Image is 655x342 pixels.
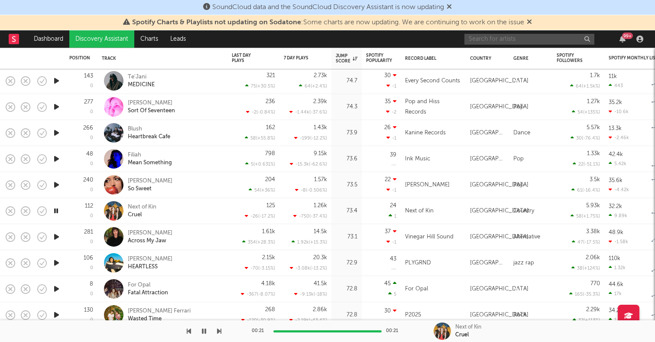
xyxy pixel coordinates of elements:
[128,133,170,141] div: Heartbreak Cafe
[90,266,93,270] div: 0
[470,258,505,268] div: [GEOGRAPHIC_DATA]
[619,36,626,42] button: 99+
[405,180,450,190] div: [PERSON_NAME]
[513,180,524,190] div: Pop
[405,154,430,164] div: Ink Music
[336,102,357,112] div: 74.3
[405,128,446,138] div: Kanine Records
[252,326,269,336] div: 00:21
[90,240,93,244] div: 0
[384,281,391,287] div: 45
[609,178,623,183] div: 35.6k
[90,136,93,140] div: 0
[513,310,526,320] div: Rock
[609,109,629,114] div: -10.6k
[265,307,275,313] div: 268
[212,4,444,11] span: SoundCloud data and the SoundCloud Discovery Assistant is now updating
[573,317,600,323] div: 32 ( +113 % )
[470,232,529,242] div: [GEOGRAPHIC_DATA]
[128,73,155,89] a: Te'JaniMEDICINE
[470,56,500,61] div: Country
[314,151,327,156] div: 9.15k
[262,229,275,235] div: 1.61k
[242,239,275,245] div: 354 ( +28.3 % )
[128,307,191,323] a: [PERSON_NAME] FerrariWasted Time
[336,53,357,64] div: Jump Score
[246,109,275,115] div: -2 ( -0.84 % )
[386,187,396,193] div: -1
[609,213,627,218] div: 9.89k
[84,307,93,313] div: 130
[572,109,600,115] div: 54 ( +135 % )
[390,152,396,158] div: 39
[132,19,524,26] span: : Some charts are now updating. We are continuing to work on the issue
[385,177,391,182] div: 22
[128,151,172,159] div: Filiah
[245,265,275,271] div: -70 ( -3.15 % )
[571,265,600,271] div: 38 ( +124 % )
[128,255,172,271] a: [PERSON_NAME]HEARTLESS
[470,180,529,190] div: [GEOGRAPHIC_DATA]
[128,211,156,219] div: Cruel
[590,177,600,182] div: 3.5k
[295,187,327,193] div: -8 ( -0.506 % )
[241,291,275,297] div: -367 ( -8.07 % )
[245,161,275,167] div: 5 ( +0.631 % )
[385,229,391,235] div: 37
[513,154,524,164] div: Pop
[84,255,93,261] div: 106
[386,239,396,245] div: -1
[609,187,629,192] div: -4.42k
[128,107,175,115] div: Sort Of Seventeen
[128,237,172,245] div: Across My Jaw
[128,125,170,141] a: BlushHeartbreak Cafe
[336,76,357,86] div: 74.7
[389,213,396,219] div: 1
[314,177,327,182] div: 1.57k
[266,73,275,78] div: 321
[609,230,623,235] div: 48.9k
[455,331,469,339] div: Cruel
[128,263,172,271] div: HEARTLESS
[128,307,191,315] div: [PERSON_NAME] Ferrari
[572,239,600,245] div: 47 ( -17.5 % )
[299,83,327,89] div: 64 ( +2.4 % )
[128,229,172,237] div: [PERSON_NAME]
[609,239,628,244] div: -1.58k
[128,99,175,107] div: [PERSON_NAME]
[128,203,156,219] a: Next of KinCruel
[336,206,357,216] div: 73.4
[266,203,275,208] div: 125
[405,206,434,216] div: Next of Kin
[609,83,623,88] div: 443
[609,74,617,79] div: 11k
[384,125,391,130] div: 26
[405,97,461,117] div: Pop and Hiss Records
[84,73,93,79] div: 143
[570,83,600,89] div: 64 ( +1.5k % )
[609,291,622,296] div: 17k
[609,308,623,313] div: 34.2k
[313,99,327,104] div: 2.39k
[90,188,93,192] div: 0
[83,125,93,131] div: 266
[571,187,600,193] div: 61 ( -16.4 % )
[447,4,452,11] span: Dismiss
[102,56,219,61] div: Track
[69,30,134,48] a: Discovery Assistant
[313,255,327,261] div: 20.3k
[470,310,529,320] div: [GEOGRAPHIC_DATA]
[128,281,168,297] a: For OpalFatal Attraction
[90,318,93,322] div: 0
[405,284,428,294] div: For Opal
[622,33,633,39] div: 99 +
[245,135,275,141] div: 58 ( +55.8 % )
[464,34,594,45] input: Search for artists
[336,232,357,242] div: 73.1
[573,161,600,167] div: 22 ( -51.1 % )
[90,162,93,166] div: 0
[293,213,327,219] div: -750 ( -37.4 % )
[405,76,460,86] div: Every Second Counts
[294,135,327,141] div: -199 ( -12.2 % )
[128,125,170,133] div: Blush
